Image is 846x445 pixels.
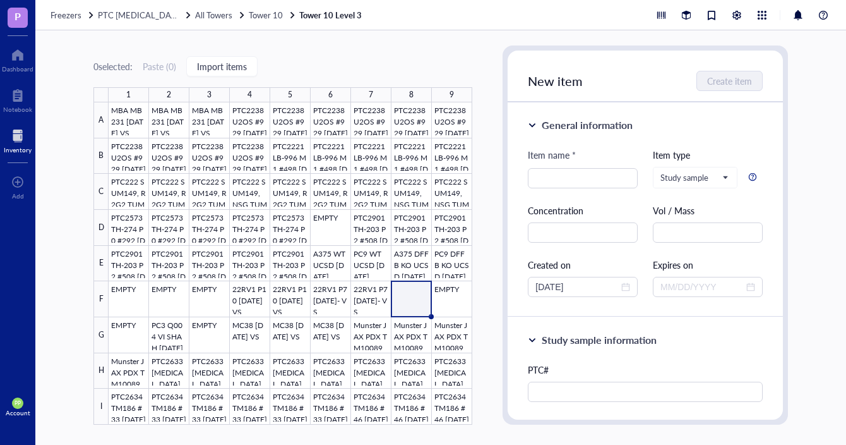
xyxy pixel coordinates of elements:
div: D [93,210,109,246]
a: Inventory [4,126,32,154]
div: 9 [450,87,454,102]
span: Study sample [660,172,727,183]
span: New item [528,72,583,90]
div: 5 [288,87,292,102]
span: Import items [197,61,247,71]
a: All TowersTower 10 [195,9,297,21]
div: Item type [653,148,763,162]
div: PI/Project [528,417,762,431]
span: Freezers [51,9,81,21]
span: P [15,8,21,24]
div: 4 [247,87,252,102]
div: General information [542,118,633,133]
div: Item name [528,148,576,162]
div: G [93,317,109,353]
button: Import items [186,56,258,76]
a: Freezers [51,9,95,21]
div: C [93,174,109,210]
div: A [93,102,109,138]
div: Notebook [3,106,32,113]
div: B [93,138,109,174]
span: Tower 10 [249,9,283,21]
a: PTC [MEDICAL_DATA] HD223 [98,9,193,21]
div: 1 [126,87,131,102]
div: Concentration [528,204,638,217]
div: PTC# [528,363,762,377]
span: All Towers [195,9,232,21]
span: PTC [MEDICAL_DATA] HD223 [98,9,213,21]
input: MM/DD/YYYY [660,280,744,294]
div: Study sample information [542,332,657,348]
button: Create item [696,71,763,91]
span: PP [15,400,21,406]
a: Notebook [3,85,32,113]
div: 3 [207,87,211,102]
button: Paste (0) [143,56,176,76]
div: 2 [167,87,171,102]
a: Tower 10 Level 3 [299,9,364,21]
div: Account [6,409,30,417]
div: Vol / Mass [653,204,763,217]
div: H [93,353,109,389]
div: Add [12,192,24,200]
div: Inventory [4,146,32,154]
div: Dashboard [2,65,33,73]
div: F [93,281,109,317]
div: E [93,246,109,282]
div: 8 [409,87,414,102]
div: 7 [369,87,373,102]
div: I [93,389,109,425]
div: Expires on [653,258,763,272]
a: Dashboard [2,45,33,73]
div: 6 [328,87,333,102]
input: MM/DD/YYYY [535,280,619,294]
div: 0 selected: [93,59,133,73]
div: Created on [528,258,638,272]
